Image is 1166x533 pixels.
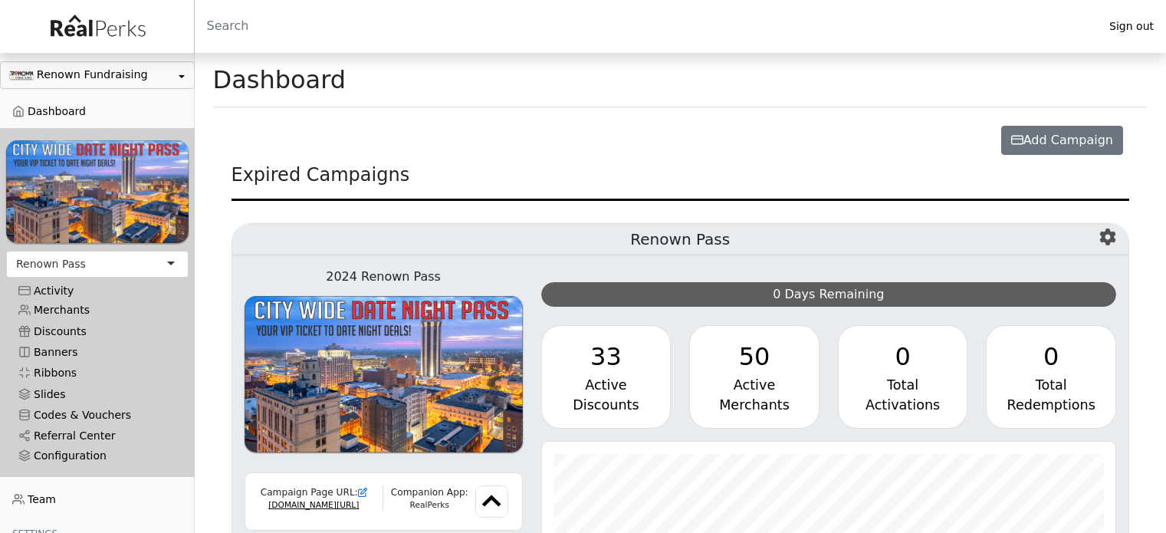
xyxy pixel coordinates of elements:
img: real_perks_logo-01.svg [42,9,153,44]
h1: Dashboard [213,65,347,94]
div: Merchants [702,395,806,415]
button: Add Campaign [1001,126,1123,155]
a: [DOMAIN_NAME][URL] [268,500,359,510]
a: 0 Total Activations [838,325,968,429]
img: sqktvUi49YWOlhEKK03WCLpzX7tC2yHSQ1VMvnxl.png [6,140,189,243]
a: 50 Active Merchants [689,325,819,429]
a: Sign out [1097,16,1166,37]
div: 2024 Renown Pass [245,268,523,286]
div: 0 [999,338,1103,375]
div: Configuration [18,449,176,462]
a: Slides [6,383,189,404]
div: Expired Campaigns [232,161,1130,201]
div: Activations [851,395,955,415]
div: 0 Days Remaining [541,282,1116,307]
div: 33 [554,338,659,375]
div: Total [999,375,1103,395]
div: Campaign Page URL: [255,485,374,499]
a: Banners [6,342,189,363]
div: RealPerks [383,499,475,512]
a: Codes & Vouchers [6,405,189,426]
div: Renown Pass [16,256,86,272]
div: Redemptions [999,395,1103,415]
div: Activity [18,285,176,298]
img: favicon.png [475,485,507,518]
a: Referral Center [6,426,189,446]
div: Discounts [554,395,659,415]
div: Total [851,375,955,395]
div: 0 [851,338,955,375]
div: 50 [702,338,806,375]
a: Ribbons [6,363,189,383]
div: Active [702,375,806,395]
div: Companion App: [383,485,475,499]
input: Search [195,8,1098,44]
a: Merchants [6,300,189,321]
a: 33 Active Discounts [541,325,672,429]
a: 0 Total Redemptions [986,325,1116,429]
h5: Renown Pass [232,224,1129,255]
img: sqktvUi49YWOlhEKK03WCLpzX7tC2yHSQ1VMvnxl.png [245,296,523,453]
div: Active [554,375,659,395]
img: K4l2YXTIjFACqk0KWxAYWeegfTH760UHSb81tAwr.png [10,71,33,80]
a: Discounts [6,321,189,341]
